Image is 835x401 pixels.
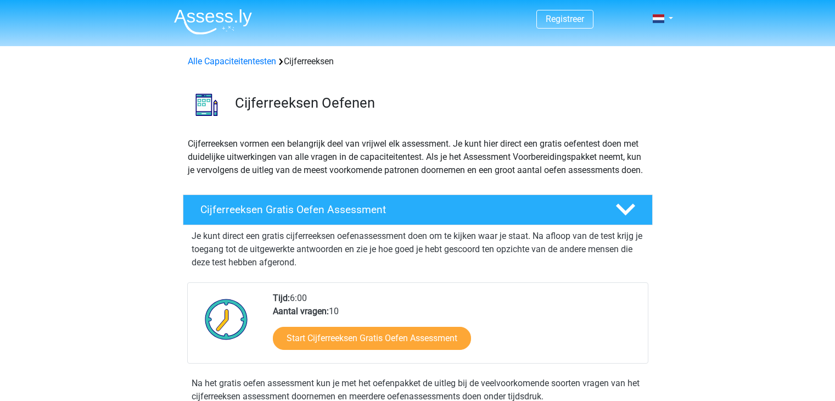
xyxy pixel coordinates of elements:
[200,203,598,216] h4: Cijferreeksen Gratis Oefen Assessment
[178,194,657,225] a: Cijferreeksen Gratis Oefen Assessment
[192,230,644,269] p: Je kunt direct een gratis cijferreeksen oefenassessment doen om te kijken waar je staat. Na afloo...
[188,137,648,177] p: Cijferreeksen vormen een belangrijk deel van vrijwel elk assessment. Je kunt hier direct een grat...
[273,306,329,316] b: Aantal vragen:
[265,292,647,363] div: 6:00 10
[273,327,471,350] a: Start Cijferreeksen Gratis Oefen Assessment
[273,293,290,303] b: Tijd:
[183,55,652,68] div: Cijferreeksen
[188,56,276,66] a: Alle Capaciteitentesten
[174,9,252,35] img: Assessly
[235,94,644,112] h3: Cijferreeksen Oefenen
[183,81,230,128] img: cijferreeksen
[199,292,254,347] img: Klok
[546,14,584,24] a: Registreer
